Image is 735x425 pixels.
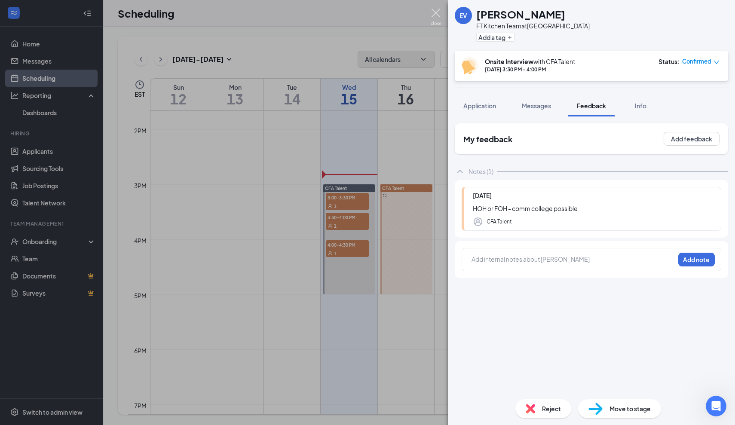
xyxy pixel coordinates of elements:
svg: Plus [507,35,512,40]
div: CFA Talent [487,217,512,226]
span: Messages [522,102,551,110]
div: Status : [658,57,680,66]
div: EV [459,11,467,20]
button: Add note [678,253,715,266]
div: with CFA Talent [485,57,575,66]
span: Move to stage [609,404,651,413]
div: Notes (1) [469,167,493,176]
iframe: Intercom live chat [706,396,726,416]
h1: [PERSON_NAME] [476,7,565,21]
button: Add feedback [664,132,720,146]
div: FT Kitchen Team at [GEOGRAPHIC_DATA] [476,21,590,30]
span: Application [463,102,496,110]
h2: My feedback [463,134,512,144]
button: PlusAdd a tag [476,33,514,42]
div: HOH or FOH - comm college possible [473,204,712,213]
svg: ChevronUp [455,166,465,177]
span: Confirmed [682,57,711,66]
span: down [714,59,720,65]
div: [DATE] 3:30 PM - 4:00 PM [485,66,575,73]
svg: Profile [473,217,483,227]
b: Onsite Interview [485,58,533,65]
span: Reject [542,404,561,413]
span: [DATE] [473,192,492,199]
span: Info [635,102,646,110]
span: Feedback [577,102,606,110]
